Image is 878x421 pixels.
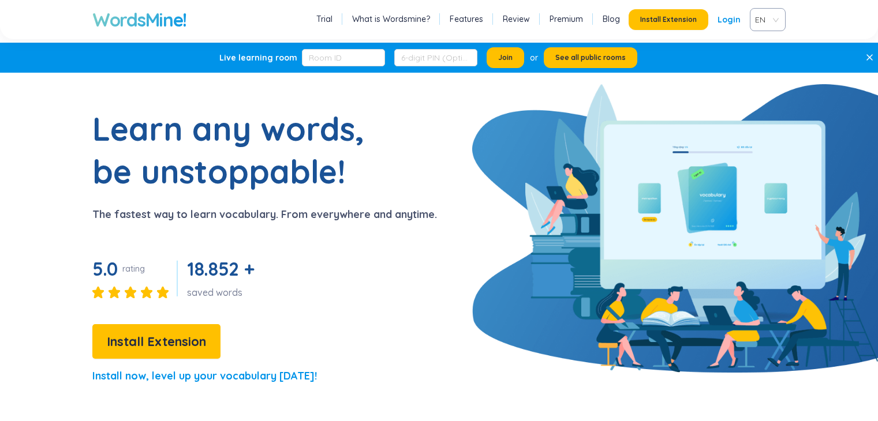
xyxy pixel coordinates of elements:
input: Room ID [302,49,385,66]
a: Features [450,13,483,25]
button: See all public rooms [544,47,637,68]
div: rating [122,263,145,275]
div: or [530,51,538,64]
p: The fastest way to learn vocabulary. From everywhere and anytime. [92,206,437,223]
span: Install Extension [107,332,206,352]
span: Join [498,53,513,62]
a: Trial [316,13,332,25]
p: Install now, level up your vocabulary [DATE]! [92,368,317,384]
span: VIE [755,11,776,28]
h1: Learn any words, be unstoppable! [92,107,381,193]
input: 6-digit PIN (Optional) [394,49,477,66]
div: Live learning room [219,52,297,63]
span: Install Extension [640,15,697,24]
button: Join [487,47,524,68]
a: Review [503,13,530,25]
a: Login [718,9,741,30]
button: Install Extension [629,9,708,30]
a: WordsMine! [92,8,186,31]
button: Install Extension [92,324,221,359]
a: Install Extension [92,337,221,348]
span: 5.0 [92,257,118,280]
span: 18.852 + [187,257,254,280]
span: See all public rooms [555,53,626,62]
div: saved words [187,286,259,299]
a: Blog [603,13,620,25]
a: What is Wordsmine? [352,13,430,25]
a: Premium [550,13,583,25]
